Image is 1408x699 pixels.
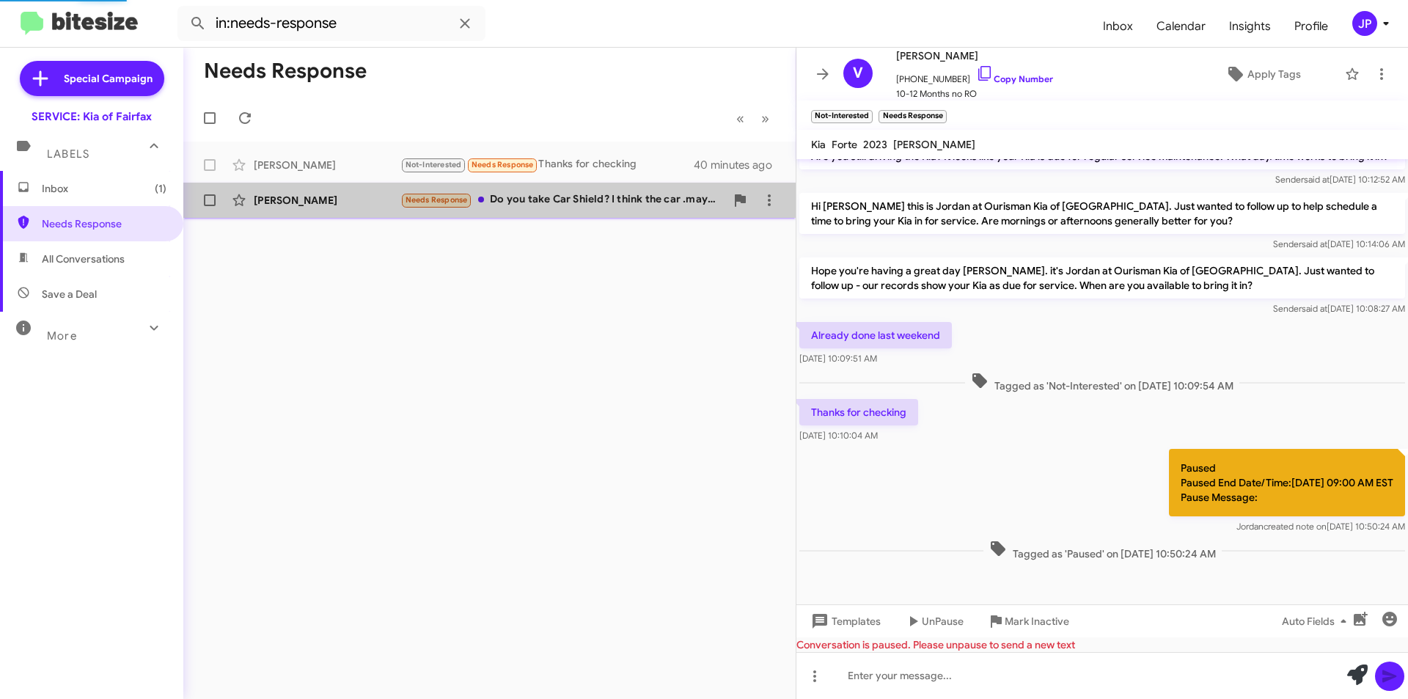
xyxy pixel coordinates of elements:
[400,156,696,173] div: Thanks for checking
[1270,608,1364,634] button: Auto Fields
[736,109,744,128] span: «
[32,109,152,124] div: SERVICE: Kia of Fairfax
[727,103,753,133] button: Previous
[752,103,778,133] button: Next
[922,608,964,634] span: UnPause
[1340,11,1392,36] button: JP
[1283,5,1340,48] a: Profile
[177,6,485,41] input: Search
[42,287,97,301] span: Save a Deal
[1282,608,1352,634] span: Auto Fields
[896,87,1053,101] span: 10-12 Months no RO
[832,138,857,151] span: Forte
[204,59,367,83] h1: Needs Response
[1236,521,1405,532] span: Jordan [DATE] 10:50:24 AM
[799,399,918,425] p: Thanks for checking
[64,71,153,86] span: Special Campaign
[1145,5,1217,48] a: Calendar
[965,372,1239,393] span: Tagged as 'Not-Interested' on [DATE] 10:09:54 AM
[796,637,1408,652] div: Conversation is paused. Please unpause to send a new text
[1273,238,1405,249] span: Sender [DATE] 10:14:06 AM
[728,103,778,133] nav: Page navigation example
[47,147,89,161] span: Labels
[879,110,946,123] small: Needs Response
[799,353,877,364] span: [DATE] 10:09:51 AM
[896,65,1053,87] span: [PHONE_NUMBER]
[400,191,725,208] div: Do you take Car Shield? I think the car .may need transmission work. Thx
[892,608,975,634] button: UnPause
[1169,449,1405,516] p: Paused Paused End Date/Time:[DATE] 09:00 AM EST Pause Message:
[1302,238,1327,249] span: said at
[811,138,826,151] span: Kia
[975,608,1081,634] button: Mark Inactive
[20,61,164,96] a: Special Campaign
[1091,5,1145,48] a: Inbox
[47,329,77,343] span: More
[811,110,873,123] small: Not-Interested
[896,47,1053,65] span: [PERSON_NAME]
[1352,11,1377,36] div: JP
[799,193,1405,234] p: Hi [PERSON_NAME] this is Jordan at Ourisman Kia of [GEOGRAPHIC_DATA]. Just wanted to follow up to...
[799,322,952,348] p: Already done last weekend
[254,158,400,172] div: [PERSON_NAME]
[42,181,166,196] span: Inbox
[696,158,784,172] div: 40 minutes ago
[472,160,534,169] span: Needs Response
[761,109,769,128] span: »
[853,62,863,85] span: V
[155,181,166,196] span: (1)
[42,216,166,231] span: Needs Response
[254,193,400,208] div: [PERSON_NAME]
[893,138,975,151] span: [PERSON_NAME]
[863,138,887,151] span: 2023
[808,608,881,634] span: Templates
[976,73,1053,84] a: Copy Number
[1302,303,1327,314] span: said at
[406,160,462,169] span: Not-Interested
[799,257,1405,299] p: Hope you're having a great day [PERSON_NAME]. it's Jordan at Ourisman Kia of [GEOGRAPHIC_DATA]. J...
[1275,174,1405,185] span: Sender [DATE] 10:12:52 AM
[1273,303,1405,314] span: Sender [DATE] 10:08:27 AM
[1264,521,1327,532] span: created note on
[1304,174,1330,185] span: said at
[1247,61,1301,87] span: Apply Tags
[983,540,1222,561] span: Tagged as 'Paused' on [DATE] 10:50:24 AM
[42,252,125,266] span: All Conversations
[1187,61,1338,87] button: Apply Tags
[406,195,468,205] span: Needs Response
[799,430,878,441] span: [DATE] 10:10:04 AM
[796,608,892,634] button: Templates
[1005,608,1069,634] span: Mark Inactive
[1217,5,1283,48] a: Insights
